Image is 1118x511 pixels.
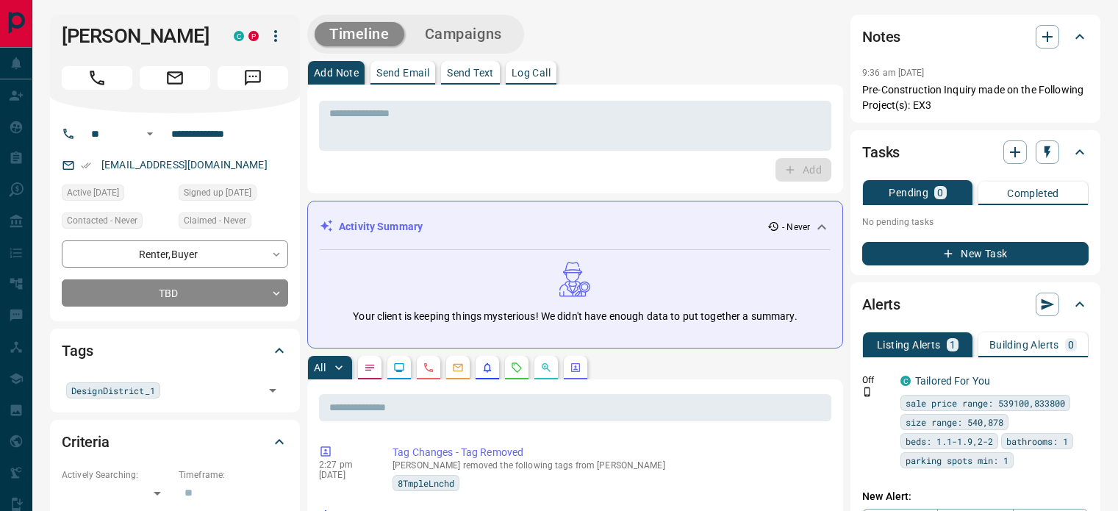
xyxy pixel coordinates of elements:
span: sale price range: 539100,833800 [906,396,1065,410]
span: 8TmpleLnchd [398,476,454,490]
p: - Never [782,221,810,234]
p: Completed [1007,188,1059,199]
div: Tasks [862,135,1089,170]
p: [DATE] [319,470,370,480]
span: bathrooms: 1 [1006,434,1068,449]
span: Email [140,66,210,90]
div: TBD [62,279,288,307]
a: Tailored For You [915,375,990,387]
svg: Push Notification Only [862,387,872,397]
svg: Listing Alerts [481,362,493,374]
p: [PERSON_NAME] removed the following tags from [PERSON_NAME] [393,460,825,471]
div: Tue Mar 08 2022 [62,185,171,205]
div: Alerts [862,287,1089,322]
div: property.ca [248,31,259,41]
span: parking spots min: 1 [906,453,1008,468]
svg: Lead Browsing Activity [393,362,405,374]
button: Open [141,125,159,143]
p: Pre-Construction Inquiry made on the Following Project(s): EX3 [862,82,1089,113]
p: All [314,362,326,373]
div: Notes [862,19,1089,54]
svg: Emails [452,362,464,374]
p: Off [862,374,892,387]
div: condos.ca [234,31,244,41]
p: 2:27 pm [319,460,370,470]
p: Send Text [447,68,494,78]
span: Signed up [DATE] [184,185,251,200]
svg: Email Verified [81,160,91,171]
p: Activity Summary [339,219,423,235]
h2: Alerts [862,293,900,316]
p: New Alert: [862,489,1089,504]
p: Log Call [512,68,551,78]
span: beds: 1.1-1.9,2-2 [906,434,993,449]
a: [EMAIL_ADDRESS][DOMAIN_NAME] [101,159,268,171]
svg: Notes [364,362,376,374]
svg: Agent Actions [570,362,581,374]
p: Tag Changes - Tag Removed [393,445,825,460]
span: DesignDistrict_1 [71,383,155,398]
div: Fri Dec 30 2016 [179,185,288,205]
button: New Task [862,242,1089,265]
p: Building Alerts [989,340,1059,350]
button: Timeline [315,22,404,46]
p: Listing Alerts [877,340,941,350]
div: Tags [62,333,288,368]
p: Your client is keeping things mysterious! We didn't have enough data to put together a summary. [353,309,797,324]
svg: Opportunities [540,362,552,374]
svg: Calls [423,362,434,374]
p: No pending tasks [862,211,1089,233]
span: Call [62,66,132,90]
div: Activity Summary- Never [320,213,831,240]
div: condos.ca [900,376,911,386]
span: Message [218,66,288,90]
span: Contacted - Never [67,213,137,228]
p: Send Email [376,68,429,78]
div: Criteria [62,424,288,460]
button: Open [262,380,283,401]
p: 9:36 am [DATE] [862,68,925,78]
p: 1 [950,340,956,350]
h1: [PERSON_NAME] [62,24,212,48]
p: 0 [1068,340,1074,350]
p: Actively Searching: [62,468,171,482]
p: 0 [937,187,943,198]
h2: Criteria [62,430,110,454]
h2: Notes [862,25,900,49]
span: Claimed - Never [184,213,246,228]
span: Active [DATE] [67,185,119,200]
span: size range: 540,878 [906,415,1003,429]
h2: Tags [62,339,93,362]
button: Campaigns [410,22,517,46]
p: Timeframe: [179,468,288,482]
div: Renter , Buyer [62,240,288,268]
svg: Requests [511,362,523,374]
p: Add Note [314,68,359,78]
h2: Tasks [862,140,900,164]
p: Pending [889,187,928,198]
